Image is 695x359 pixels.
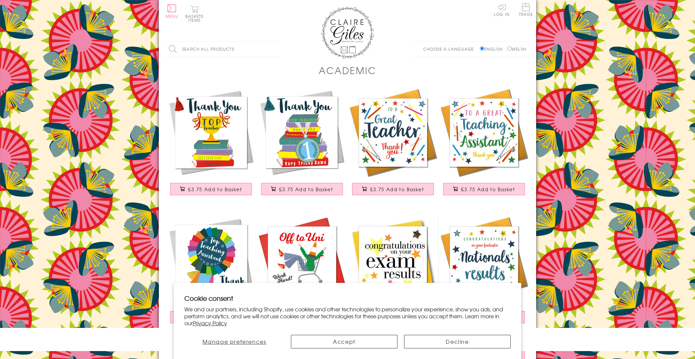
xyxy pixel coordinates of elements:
[165,215,256,330] a: Thank You Teaching Assistant Card, Rosette, Embellished with a colourful tassel £3.75 Add to Basket
[319,64,376,77] h1: Academic
[165,215,256,306] img: Thank You Teaching Assistant Card, Rosette, Embellished with a colourful tassel
[347,215,439,330] a: Congratulations Card, exam results, Embellished with a padded star £3.50 Add to Basket
[184,306,511,326] p: We and our partners, including Shopify, use cookies and other technologies to personalize your ex...
[256,215,347,330] a: Congratulations and Good Luck Card, Off to Uni, Embellished with pompoms £3.75 Add to Basket
[480,46,484,51] input: English
[352,183,434,195] button: £3.75 Add to Basket
[188,186,242,193] span: £3.75 Add to Basket
[321,7,374,59] img: Claire Giles Greetings Cards
[439,87,530,178] img: Thank you Teaching Assistand Card, School, Embellished with pompoms
[203,337,266,345] span: Manage preferences
[347,215,439,306] img: Congratulations Card, exam results, Embellished with a padded star
[423,46,479,52] p: Choose a language:
[165,4,178,18] button: Menu
[370,186,424,193] span: £3.75 Add to Basket
[184,293,511,303] h2: Cookie consent
[404,335,511,348] button: Decline
[275,42,281,57] input: Search
[165,13,178,19] span: Menu
[507,46,512,51] input: Welsh
[170,183,252,195] button: £3.75 Add to Basket
[507,46,526,52] label: Welsh
[439,215,530,330] a: Congratulations National Exam Results Card, Star, Embellished with pompoms £3.75 Add to Basket
[185,5,204,22] button: Basket0 items
[184,335,284,348] button: Manage preferences
[519,3,533,16] span: Trade
[165,87,256,178] img: Thank You Teacher Card, Trophy, Embellished with a colourful tassel
[347,87,439,178] img: Thank you Teacher Card, School, Embellished with pompoms
[165,87,256,202] a: Thank You Teacher Card, Trophy, Embellished with a colourful tassel £3.75 Add to Basket
[279,186,333,193] span: £3.75 Add to Basket
[256,87,347,202] a: Thank You Teacher Card, Medal & Books, Embellished with a colourful tassel £3.75 Add to Basket
[461,186,515,193] span: £3.75 Add to Basket
[261,183,343,195] button: £3.75 Add to Basket
[443,183,525,195] button: £3.75 Add to Basket
[256,87,347,178] img: Thank You Teacher Card, Medal & Books, Embellished with a colourful tassel
[193,319,227,327] a: Privacy Policy
[494,3,510,16] a: Log In
[291,335,397,348] button: Accept
[170,311,252,323] button: £3.75 Add to Basket
[439,87,530,202] a: Thank you Teaching Assistand Card, School, Embellished with pompoms £3.75 Add to Basket
[188,13,204,23] span: 0 items
[519,3,533,18] a: Trade
[480,46,506,52] label: English
[439,215,530,306] img: Congratulations National Exam Results Card, Star, Embellished with pompoms
[165,42,281,57] input: Search all products
[347,87,439,202] a: Thank you Teacher Card, School, Embellished with pompoms £3.75 Add to Basket
[256,215,347,306] img: Congratulations and Good Luck Card, Off to Uni, Embellished with pompoms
